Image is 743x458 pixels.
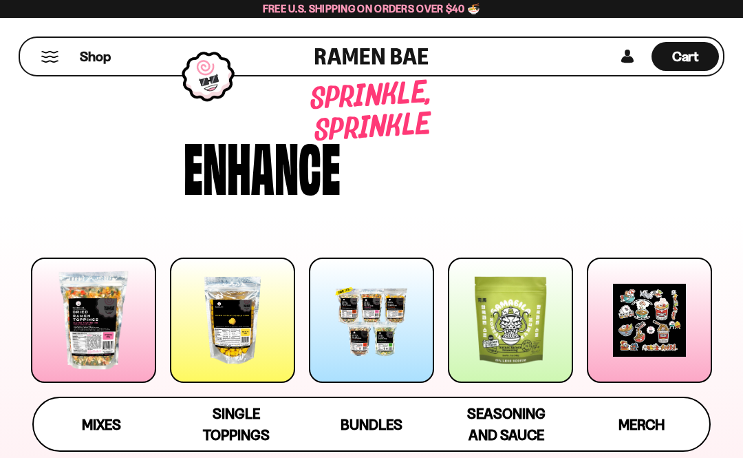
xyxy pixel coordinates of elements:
[80,42,111,71] a: Shop
[169,398,303,450] a: Single Toppings
[341,416,402,433] span: Bundles
[304,398,439,450] a: Bundles
[41,51,59,63] button: Mobile Menu Trigger
[467,405,546,444] span: Seasoning and Sauce
[203,405,270,444] span: Single Toppings
[574,398,709,450] a: Merch
[82,416,121,433] span: Mixes
[439,398,574,450] a: Seasoning and Sauce
[34,398,169,450] a: Mixes
[80,48,111,66] span: Shop
[263,2,481,15] span: Free U.S. Shipping on Orders over $40 🍜
[184,132,341,198] div: Enhance
[672,48,699,65] span: Cart
[652,38,719,75] div: Cart
[618,416,665,433] span: Merch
